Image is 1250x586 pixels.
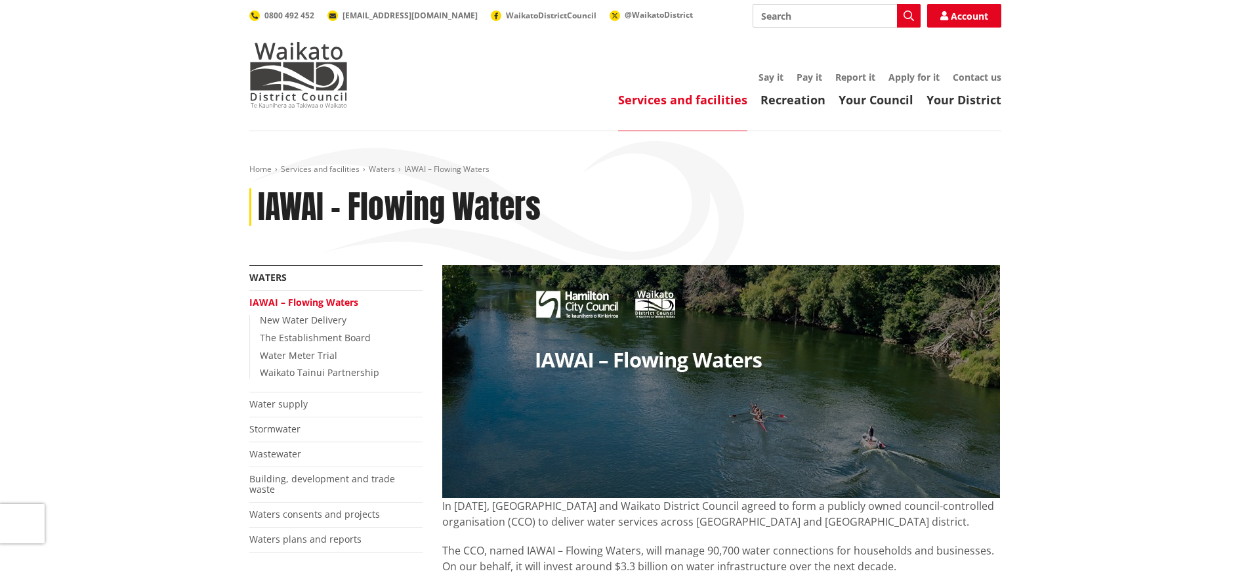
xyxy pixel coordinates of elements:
a: Waters [369,163,395,175]
span: IAWAI – Flowing Waters [404,163,490,175]
span: @WaikatoDistrict [625,9,693,20]
nav: breadcrumb [249,164,1001,175]
span: WaikatoDistrictCouncil [506,10,596,21]
a: [EMAIL_ADDRESS][DOMAIN_NAME] [327,10,478,21]
a: Stormwater [249,423,301,435]
a: Services and facilities [618,92,747,108]
span: 0800 492 452 [264,10,314,21]
a: @WaikatoDistrict [610,9,693,20]
a: Building, development and trade waste [249,472,395,496]
a: Services and facilities [281,163,360,175]
a: Waters [249,271,287,283]
a: Water supply [249,398,308,410]
a: Account [927,4,1001,28]
a: Pay it [797,71,822,83]
a: Recreation [760,92,825,108]
a: Contact us [953,71,1001,83]
a: Waters plans and reports [249,533,362,545]
a: Wastewater [249,448,301,460]
img: Waikato District Council - Te Kaunihera aa Takiwaa o Waikato [249,42,348,108]
a: Say it [759,71,783,83]
a: Waters consents and projects [249,508,380,520]
a: New Water Delivery [260,314,346,326]
img: 27080 HCC Website Banner V10 [442,265,1000,498]
a: The Establishment Board [260,331,371,344]
a: 0800 492 452 [249,10,314,21]
p: In [DATE], [GEOGRAPHIC_DATA] and Waikato District Council agreed to form a publicly owned council... [442,498,1001,530]
a: Home [249,163,272,175]
a: Your Council [839,92,913,108]
input: Search input [753,4,921,28]
a: Apply for it [888,71,940,83]
a: Report it [835,71,875,83]
a: WaikatoDistrictCouncil [491,10,596,21]
span: [EMAIL_ADDRESS][DOMAIN_NAME] [343,10,478,21]
a: Your District [927,92,1001,108]
p: The CCO, named IAWAI – Flowing Waters, will manage 90,700 water connections for households and bu... [442,543,1001,574]
a: Waikato Tainui Partnership [260,366,379,379]
a: IAWAI – Flowing Waters [249,296,358,308]
h1: IAWAI – Flowing Waters [258,188,541,226]
a: Water Meter Trial [260,349,337,362]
